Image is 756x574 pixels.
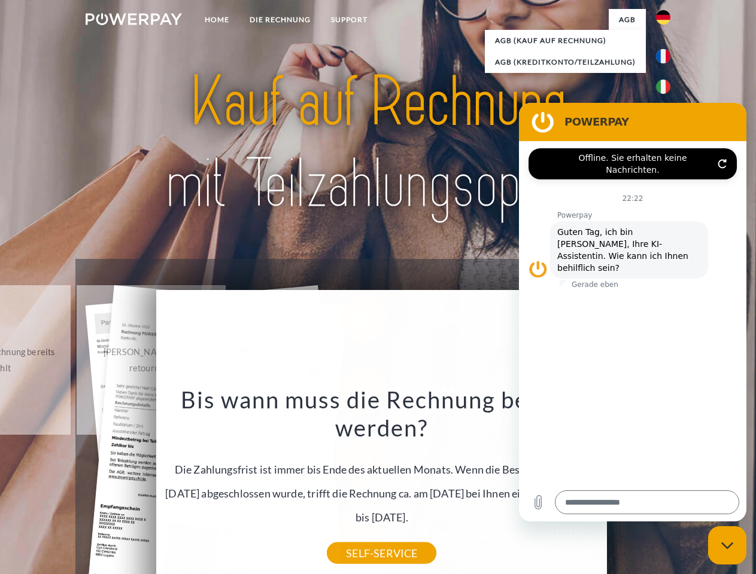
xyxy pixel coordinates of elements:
[239,9,321,30] a: DIE RECHNUNG
[656,80,670,94] img: it
[519,103,746,521] iframe: Messaging-Fenster
[327,542,436,564] a: SELF-SERVICE
[84,344,218,376] div: [PERSON_NAME] wurde retourniert
[163,385,600,553] div: Die Zahlungsfrist ist immer bis Ende des aktuellen Monats. Wenn die Bestellung z.B. am [DATE] abg...
[609,9,646,30] a: agb
[163,385,600,442] h3: Bis wann muss die Rechnung bezahlt werden?
[485,51,646,73] a: AGB (Kreditkonto/Teilzahlung)
[86,13,182,25] img: logo-powerpay-white.svg
[485,30,646,51] a: AGB (Kauf auf Rechnung)
[195,9,239,30] a: Home
[656,49,670,63] img: fr
[114,57,642,229] img: title-powerpay_de.svg
[656,10,670,25] img: de
[708,526,746,564] iframe: Schaltfläche zum Öffnen des Messaging-Fensters; Konversation läuft
[321,9,378,30] a: SUPPORT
